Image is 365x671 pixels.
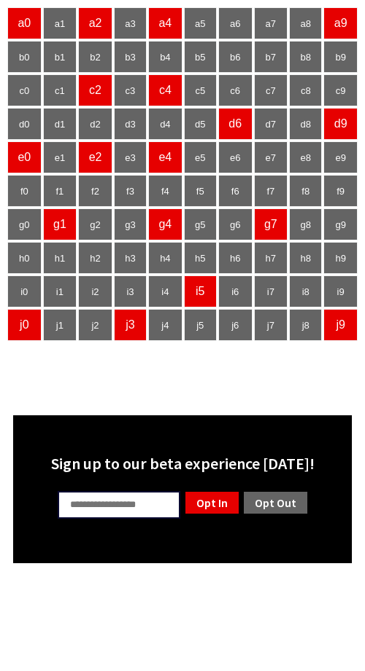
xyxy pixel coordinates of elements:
[218,41,253,73] td: b6
[148,141,182,173] td: e4
[78,208,112,240] td: g2
[323,208,358,240] td: g9
[323,41,358,73] td: b9
[114,208,147,240] td: g3
[7,309,42,341] td: j0
[289,309,322,341] td: j8
[184,7,217,39] td: a5
[184,208,217,240] td: g5
[289,275,322,307] td: i8
[7,74,42,106] td: c0
[114,275,147,307] td: i3
[289,175,322,207] td: f8
[323,108,358,140] td: d9
[218,7,253,39] td: a6
[114,141,147,173] td: e3
[78,242,112,274] td: h2
[43,108,77,140] td: d1
[148,7,182,39] td: a4
[184,74,217,106] td: c5
[323,242,358,274] td: h9
[289,41,322,73] td: b8
[254,141,288,173] td: e7
[78,141,112,173] td: e2
[184,175,217,207] td: f5
[114,108,147,140] td: d3
[78,7,112,39] td: a2
[148,208,182,240] td: g4
[7,141,42,173] td: e0
[242,490,309,515] a: Opt Out
[323,309,358,341] td: j9
[289,242,322,274] td: h8
[43,208,77,240] td: g1
[78,41,112,73] td: b2
[22,453,343,474] div: Sign up to our beta experience [DATE]!
[323,275,358,307] td: i9
[114,7,147,39] td: a3
[218,208,253,240] td: g6
[43,7,77,39] td: a1
[218,175,253,207] td: f6
[148,275,182,307] td: i4
[218,309,253,341] td: j6
[184,41,217,73] td: b5
[289,74,322,106] td: c8
[148,309,182,341] td: j4
[114,41,147,73] td: b3
[148,108,182,140] td: d4
[7,175,42,207] td: f0
[43,275,77,307] td: i1
[7,242,42,274] td: h0
[218,74,253,106] td: c6
[254,41,288,73] td: b7
[78,309,112,341] td: j2
[7,7,42,39] td: a0
[254,275,288,307] td: i7
[184,275,217,307] td: i5
[254,108,288,140] td: d7
[254,242,288,274] td: h7
[254,208,288,240] td: g7
[184,108,217,140] td: d5
[114,175,147,207] td: f3
[7,108,42,140] td: d0
[148,41,182,73] td: b4
[323,141,358,173] td: e9
[184,242,217,274] td: h5
[184,490,240,515] a: Opt In
[43,242,77,274] td: h1
[254,175,288,207] td: f7
[289,141,322,173] td: e8
[43,141,77,173] td: e1
[289,7,322,39] td: a8
[218,141,253,173] td: e6
[218,242,253,274] td: h6
[78,74,112,106] td: c2
[323,7,358,39] td: a9
[184,309,217,341] td: j5
[148,175,182,207] td: f4
[7,275,42,307] td: i0
[323,175,358,207] td: f9
[254,74,288,106] td: c7
[218,108,253,140] td: d6
[43,74,77,106] td: c1
[254,309,288,341] td: j7
[289,208,322,240] td: g8
[7,208,42,240] td: g0
[114,74,147,106] td: c3
[114,309,147,341] td: j3
[148,74,182,106] td: c4
[78,175,112,207] td: f2
[43,41,77,73] td: b1
[114,242,147,274] td: h3
[254,7,288,39] td: a7
[184,141,217,173] td: e5
[78,108,112,140] td: d2
[43,175,77,207] td: f1
[289,108,322,140] td: d8
[148,242,182,274] td: h4
[7,41,42,73] td: b0
[78,275,112,307] td: i2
